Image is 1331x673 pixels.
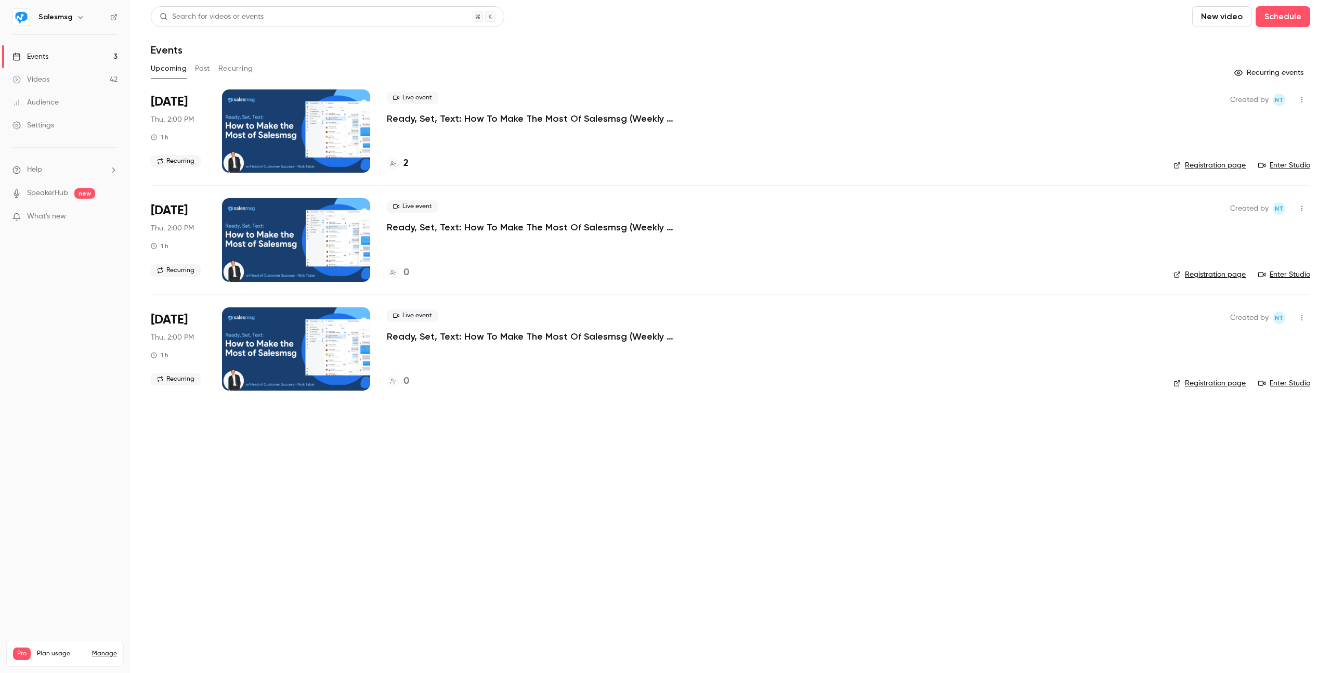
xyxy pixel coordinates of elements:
[1230,64,1310,81] button: Recurring events
[1258,378,1310,389] a: Enter Studio
[1273,94,1285,106] span: Nick Tabar
[1258,160,1310,171] a: Enter Studio
[151,202,188,219] span: [DATE]
[12,164,118,175] li: help-dropdown-opener
[151,373,201,385] span: Recurring
[1230,94,1269,106] span: Created by
[1258,269,1310,280] a: Enter Studio
[403,374,409,389] h4: 0
[105,212,118,222] iframe: Noticeable Trigger
[27,211,66,222] span: What's new
[1230,202,1269,215] span: Created by
[151,94,188,110] span: [DATE]
[1173,269,1246,280] a: Registration page
[1173,160,1246,171] a: Registration page
[151,307,205,391] div: Oct 9 Thu, 2:00 PM (America/New York)
[1275,202,1283,215] span: NT
[387,157,409,171] a: 2
[27,188,68,199] a: SpeakerHub
[151,155,201,167] span: Recurring
[1173,378,1246,389] a: Registration page
[1230,312,1269,324] span: Created by
[151,198,205,281] div: Oct 2 Thu, 2:00 PM (America/New York)
[151,114,194,125] span: Thu, 2:00 PM
[13,9,30,25] img: Salesmsg
[151,133,168,141] div: 1 h
[151,332,194,343] span: Thu, 2:00 PM
[387,309,438,322] span: Live event
[387,374,409,389] a: 0
[387,200,438,213] span: Live event
[151,60,187,77] button: Upcoming
[74,188,95,199] span: new
[387,266,409,280] a: 0
[387,112,699,125] a: Ready, Set, Text: How To Make The Most Of Salesmsg (Weekly Training)
[12,97,59,108] div: Audience
[387,330,699,343] a: Ready, Set, Text: How To Make The Most Of Salesmsg (Weekly Training)
[151,89,205,173] div: Sep 25 Thu, 2:00 PM (America/New York)
[1192,6,1251,27] button: New video
[403,266,409,280] h4: 0
[1273,312,1285,324] span: Nick Tabar
[151,242,168,250] div: 1 h
[1275,312,1283,324] span: NT
[27,164,42,175] span: Help
[151,44,182,56] h1: Events
[151,223,194,234] span: Thu, 2:00 PM
[1273,202,1285,215] span: Nick Tabar
[195,60,210,77] button: Past
[403,157,409,171] h4: 2
[1275,94,1283,106] span: NT
[37,650,86,658] span: Plan usage
[1256,6,1310,27] button: Schedule
[387,92,438,104] span: Live event
[387,221,699,234] a: Ready, Set, Text: How To Make The Most Of Salesmsg (Weekly Training)
[151,312,188,328] span: [DATE]
[12,74,49,85] div: Videos
[160,11,264,22] div: Search for videos or events
[151,351,168,359] div: 1 h
[13,648,31,660] span: Pro
[12,51,48,62] div: Events
[92,650,117,658] a: Manage
[12,120,54,131] div: Settings
[218,60,253,77] button: Recurring
[38,12,72,22] h6: Salesmsg
[151,264,201,277] span: Recurring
